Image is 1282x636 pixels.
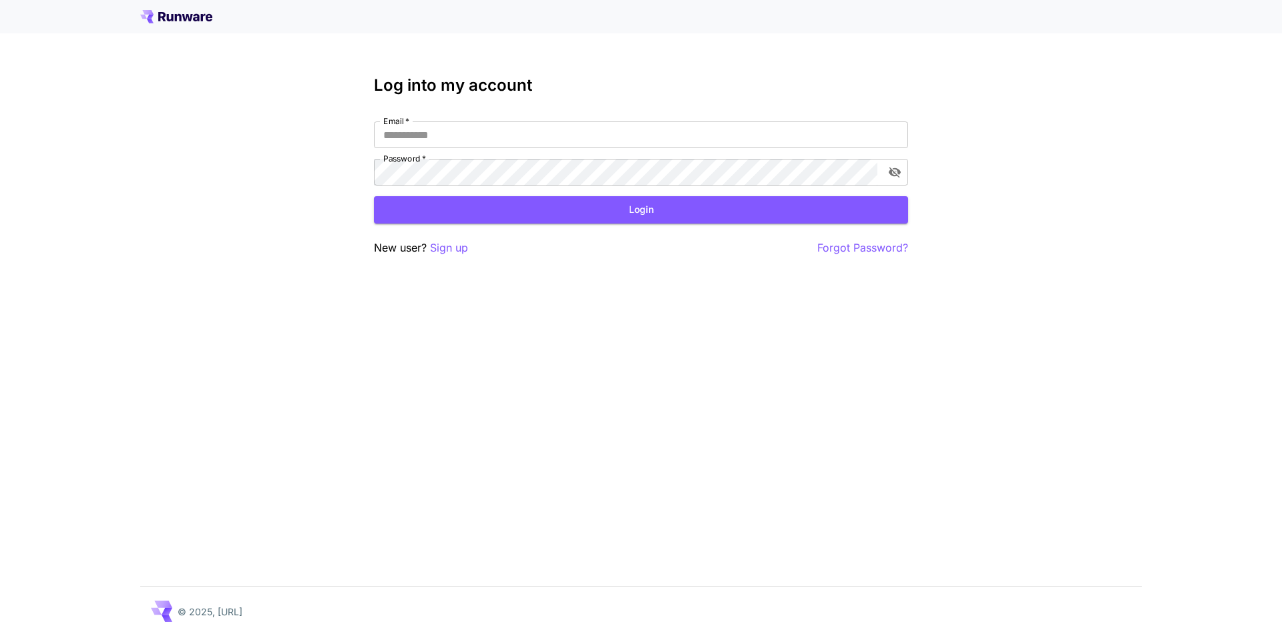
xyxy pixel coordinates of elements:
[374,196,908,224] button: Login
[374,240,468,256] p: New user?
[383,115,409,127] label: Email
[883,160,907,184] button: toggle password visibility
[178,605,242,619] p: © 2025, [URL]
[817,240,908,256] button: Forgot Password?
[374,76,908,95] h3: Log into my account
[430,240,468,256] button: Sign up
[383,153,426,164] label: Password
